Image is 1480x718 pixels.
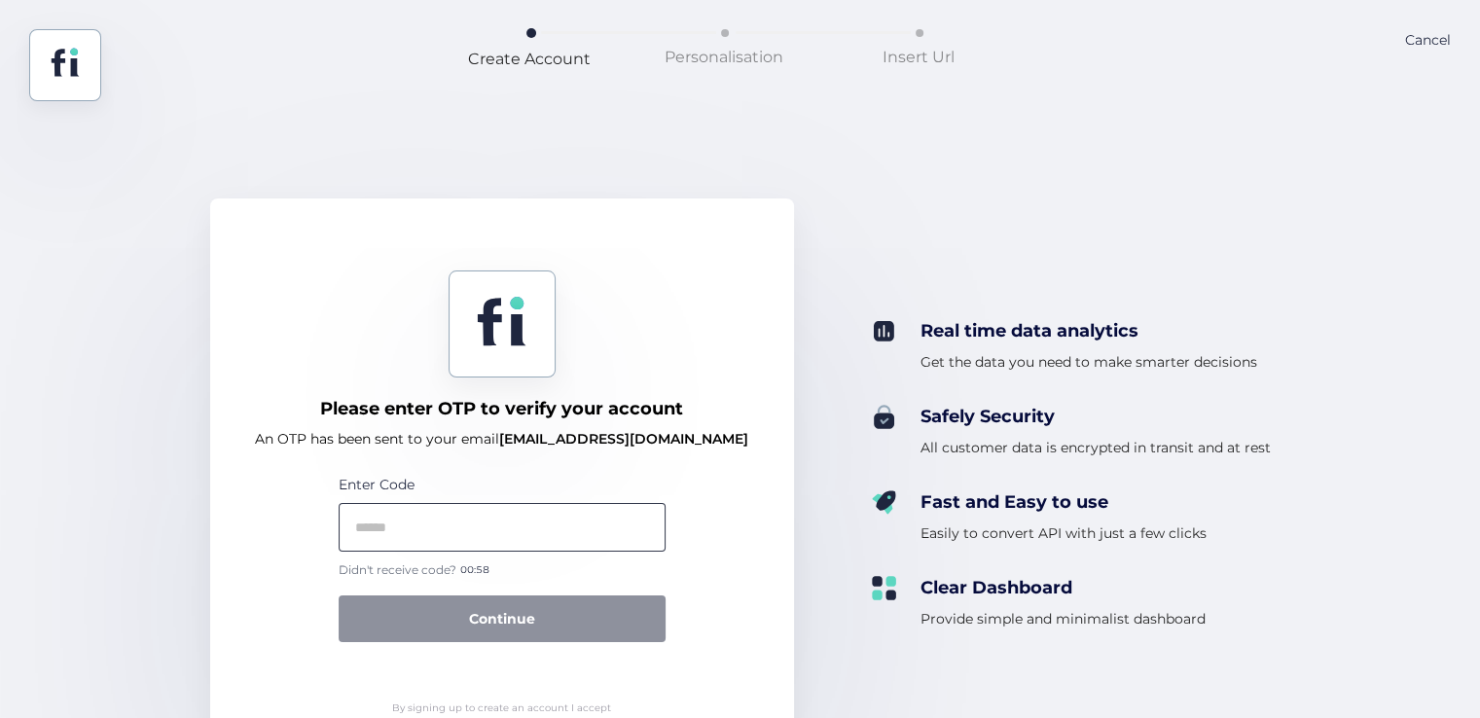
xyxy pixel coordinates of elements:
[499,430,748,448] span: [EMAIL_ADDRESS][DOMAIN_NAME]
[920,350,1257,374] div: Get the data you need to make smarter decisions
[339,561,666,580] div: Didn't receive code?
[255,427,748,450] div: An OTP has been sent to your email
[339,474,666,495] div: Enter Code
[665,45,783,69] div: Personalisation
[339,595,666,642] button: Continue
[883,45,955,69] div: Insert Url
[920,607,1206,630] div: Provide simple and minimalist dashboard
[920,436,1271,459] div: All customer data is encrypted in transit and at rest
[920,405,1271,428] div: Safely Security
[920,490,1207,514] div: Fast and Easy to use
[460,562,489,578] span: 00:58
[1405,29,1451,101] div: Cancel
[920,319,1257,342] div: Real time data analytics
[920,576,1206,599] div: Clear Dashboard
[320,397,683,420] div: Please enter OTP to verify your account
[468,47,591,71] div: Create Account
[920,521,1207,545] div: Easily to convert API with just a few clicks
